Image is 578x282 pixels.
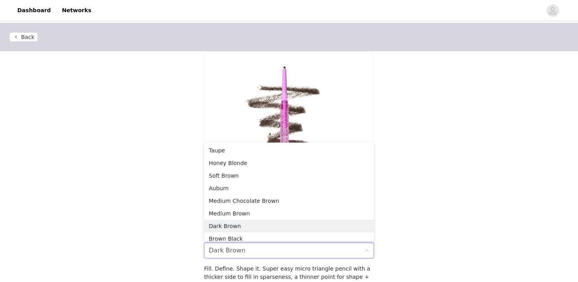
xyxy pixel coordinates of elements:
div: Taupe [209,146,369,155]
div: Medium Brown [209,209,369,218]
div: Dark Brown [209,222,369,230]
div: avatar [549,4,556,17]
a: Dashboard [13,2,55,19]
div: Dark Brown [209,243,245,258]
i: icon: down [364,248,369,254]
div: Auburn [209,184,369,193]
div: Medium Chocolate Brown [209,197,369,205]
div: Brown Black [209,234,369,243]
img: product variant image [204,52,374,221]
a: Networks [57,2,96,19]
div: Honey Blonde [209,159,369,167]
div: Soft Brown [209,171,369,180]
button: Back [9,32,38,42]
